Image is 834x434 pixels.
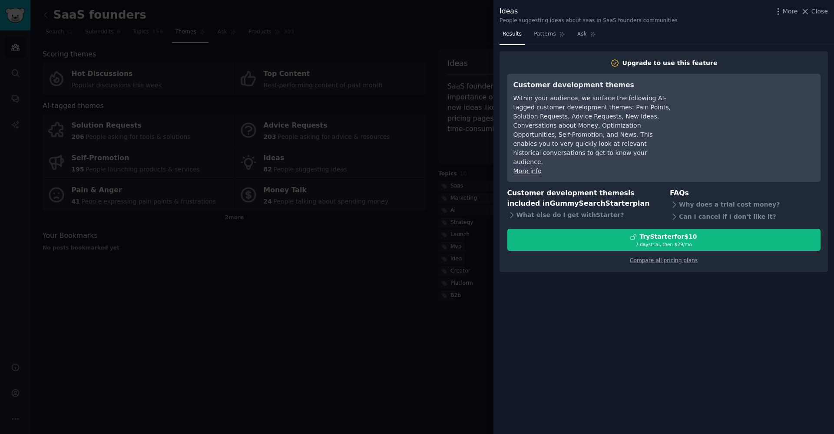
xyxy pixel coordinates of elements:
h3: Customer development themes [513,80,672,91]
div: 7 days trial, then $ 29 /mo [508,241,820,247]
div: Try Starter for $10 [639,232,697,241]
iframe: YouTube video player [684,80,814,145]
div: Upgrade to use this feature [622,59,718,68]
span: Results [503,30,522,38]
div: Can I cancel if I don't like it? [670,210,821,223]
span: More [783,7,798,16]
div: Within your audience, we surface the following AI-tagged customer development themes: Pain Points... [513,94,672,167]
h3: FAQs [670,188,821,199]
a: Compare all pricing plans [630,257,698,263]
h3: Customer development themes is included in plan [507,188,658,209]
a: Results [500,27,525,45]
span: Patterns [534,30,556,38]
span: GummySearch Starter [549,199,632,207]
div: Ideas [500,6,678,17]
a: Patterns [531,27,568,45]
span: Ask [577,30,587,38]
div: People suggesting ideas about saas in SaaS founders communities [500,17,678,25]
button: More [774,7,798,16]
div: What else do I get with Starter ? [507,209,658,221]
button: Close [801,7,828,16]
a: More info [513,168,542,174]
a: Ask [574,27,599,45]
button: TryStarterfor$107 daystrial, then $29/mo [507,229,821,251]
span: Close [811,7,828,16]
div: Why does a trial cost money? [670,198,821,210]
